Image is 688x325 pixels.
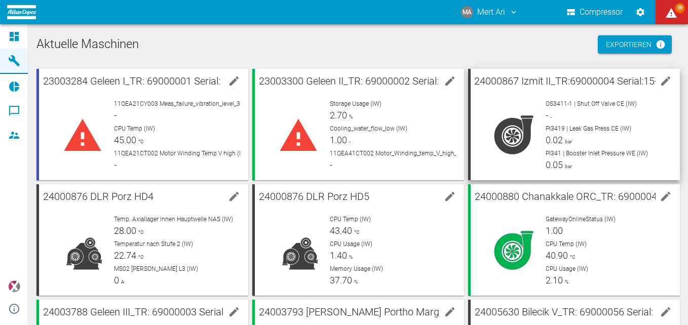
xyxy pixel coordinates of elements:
button: Einstellungen [631,3,649,21]
span: 37.70 [330,275,352,286]
button: edit machine [656,302,676,322]
button: edit machine [224,302,244,322]
span: A [119,279,124,285]
span: 0.02 [546,135,563,145]
span: 2.10 [546,275,563,286]
a: 24000876 DLR Porz HD5edit machineCPU Temp (IW)43.40°CCPU Usage (IW)1.40%Memory Usage (IW)37.70% [252,184,464,296]
span: 2.70 [330,110,347,120]
span: 23003284 Geleen I_TR: 69000001 Serial: 14-1857 [43,75,259,87]
span: 40.90 [546,250,568,261]
span: PI3419 | Leak Gas Press.CE (IW) [546,125,631,132]
span: GatewayOnlineStatus (IW) [546,216,616,223]
span: 59 [675,3,685,13]
span: 24003793 [PERSON_NAME] Portho Marghera MAC_TR: 69000040 Serial: 14-3462 CS : 50457778 [259,306,684,318]
span: PI341 | Booster Inlet Pressure WE (IW) [546,150,648,157]
span: Storage Usage (IW) [330,100,381,107]
span: - [546,110,548,120]
span: Temp. Axiallager innen Hauptwelle NAS (IW) [114,216,233,223]
a: 23003284 Geleen I_TR: 69000001 Serial: 14-1857edit machine11QEA21CY003 Meas_failure_vibration_lev... [36,69,248,180]
button: edit machine [440,186,460,207]
button: edit machine [224,71,244,91]
span: 11QEA41CT002 Motor_Winding_temp_V_high_ (IW) [330,150,470,157]
span: bar [563,164,572,169]
a: 23003300 Geleen II_TR: 69000002 Serial: 14-1858edit machineStorage Usage (IW)2.70%Cooling_water_f... [252,69,464,180]
span: % [563,279,568,285]
span: 0.05 [546,159,563,170]
span: 0 [114,275,119,286]
span: °C [352,229,360,235]
span: 22.74 [114,250,136,261]
button: mert.ari@atlascopco.com [460,3,520,21]
a: 24000876 DLR Porz HD4edit machineTemp. Axiallager innen Hauptwelle NAS (IW)28.00°CTemperatur nach... [36,184,248,296]
span: - [548,114,552,119]
button: Compressor [565,3,625,21]
a: Exportieren [598,35,672,54]
svg: Jetzt mit HF Export [656,39,666,50]
span: 11QEA21CT002 Motor Winding Temp V high (IW) [114,150,248,157]
button: edit machine [656,71,676,91]
button: edit machine [440,71,460,91]
img: Xplore Logo [8,280,20,293]
span: - [330,159,332,170]
span: Memory Usage (IW) [330,265,383,272]
span: MS02 [PERSON_NAME] L3 (IW) [114,265,198,272]
span: 1.40 [330,250,347,261]
span: 23003300 Geleen II_TR: 69000002 Serial: 14-1858 [259,75,478,87]
button: edit machine [224,186,244,207]
img: logo [7,5,36,19]
span: - [347,139,351,144]
span: 24000876 DLR Porz HD4 [43,190,154,202]
span: 43.40 [330,225,352,236]
span: CPU Temp (IW) [546,240,587,248]
div: MA [461,6,473,18]
span: °C [568,254,576,260]
span: % [347,114,353,119]
span: 24003788 Geleen III_TR: 69000003 Serial: 14-1859 [43,306,264,318]
button: edit machine [656,186,676,207]
span: 45.00 [114,135,136,145]
span: °C [136,139,144,144]
span: % [347,254,353,260]
span: CPU Temp (IW) [330,216,371,223]
span: - [114,159,117,170]
span: 24000876 DLR Porz HD5 [259,190,369,202]
span: 28.00 [114,225,136,236]
span: OS3411-1 | Shut Off Valve CE (IW) [546,100,637,107]
span: CPU Temp (IW) [114,125,155,132]
span: bar [563,139,572,144]
span: °C [136,229,144,235]
span: Cooling_water_flow_low (IW) [330,125,407,132]
span: Temperatur nach Stufe 2 (IW) [114,240,193,248]
a: 24000867 Izmit II_TR:69000004 Serial:15-3065 CS: 50745967 Serail: 15-3717 CS: 50745966edit machin... [468,69,680,180]
span: CPU Usage (IW) [330,240,372,248]
span: °C [136,254,144,260]
span: CPU Usage (IW) [546,265,588,272]
span: 11QEA21CY003 Meas_failure_vibration_level_3_ (IW) [114,100,255,107]
h1: Aktuelle Maschinen [36,36,680,53]
span: % [352,279,358,285]
a: 24000880 Chanakkale ORC_TR: 69000041 Serial: 15-3967 CS : 50746020 SD: 50741109edit machineGatewa... [468,184,680,296]
span: 1.00 [546,225,563,236]
button: edit machine [440,302,460,322]
span: 1.00 [330,135,347,145]
span: - [114,110,117,120]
